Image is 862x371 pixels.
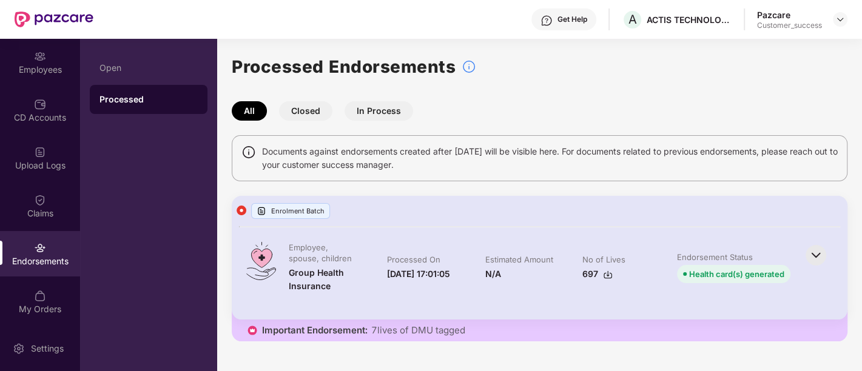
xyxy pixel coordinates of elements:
[232,53,456,80] h1: Processed Endorsements
[13,343,25,355] img: svg+xml;base64,PHN2ZyBpZD0iU2V0dGluZy0yMHgyMCIgeG1sbnM9Imh0dHA6Ly93d3cudzMub3JnLzIwMDAvc3ZnIiB3aW...
[251,203,330,219] div: Enrolment Batch
[485,267,501,281] div: N/A
[757,21,822,30] div: Customer_success
[462,59,476,74] img: svg+xml;base64,PHN2ZyBpZD0iSW5mb18tXzMyeDMyIiBkYXRhLW5hbWU9IkluZm8gLSAzMngzMiIgeG1sbnM9Imh0dHA6Ly...
[582,254,625,265] div: No of Lives
[246,242,276,280] img: svg+xml;base64,PHN2ZyB4bWxucz0iaHR0cDovL3d3dy53My5vcmcvMjAwMC9zdmciIHdpZHRoPSI0OS4zMiIgaGVpZ2h0PS...
[34,242,46,254] img: svg+xml;base64,PHN2ZyBpZD0iRW5kb3JzZW1lbnRzIiB4bWxucz0iaHR0cDovL3d3dy53My5vcmcvMjAwMC9zdmciIHdpZH...
[257,206,266,216] img: svg+xml;base64,PHN2ZyBpZD0iVXBsb2FkX0xvZ3MiIGRhdGEtbmFtZT0iVXBsb2FkIExvZ3MiIHhtbG5zPSJodHRwOi8vd3...
[689,267,784,281] div: Health card(s) generated
[99,93,198,105] div: Processed
[232,101,267,121] button: All
[27,343,67,355] div: Settings
[582,267,613,281] div: 697
[540,15,553,27] img: svg+xml;base64,PHN2ZyBpZD0iSGVscC0zMngzMiIgeG1sbnM9Imh0dHA6Ly93d3cudzMub3JnLzIwMDAvc3ZnIiB3aWR0aD...
[241,145,256,159] img: svg+xml;base64,PHN2ZyBpZD0iSW5mbyIgeG1sbnM9Imh0dHA6Ly93d3cudzMub3JnLzIwMDAvc3ZnIiB3aWR0aD0iMTQiIG...
[289,266,363,293] div: Group Health Insurance
[387,267,450,281] div: [DATE] 17:01:05
[279,101,332,121] button: Closed
[603,270,613,279] img: svg+xml;base64,PHN2ZyBpZD0iRG93bmxvYWQtMzJ4MzIiIHhtbG5zPSJodHRwOi8vd3d3LnczLm9yZy8yMDAwL3N2ZyIgd2...
[262,145,838,172] span: Documents against endorsements created after [DATE] will be visible here. For documents related t...
[803,242,829,269] img: svg+xml;base64,PHN2ZyBpZD0iQmFjay0zMngzMiIgeG1sbnM9Imh0dHA6Ly93d3cudzMub3JnLzIwMDAvc3ZnIiB3aWR0aD...
[557,15,587,24] div: Get Help
[34,194,46,206] img: svg+xml;base64,PHN2ZyBpZD0iQ2xhaW0iIHhtbG5zPSJodHRwOi8vd3d3LnczLm9yZy8yMDAwL3N2ZyIgd2lkdGg9IjIwIi...
[262,324,368,336] span: Important Endorsement:
[289,242,360,264] div: Employee, spouse, children
[345,101,413,121] button: In Process
[237,206,246,215] img: svg+xml;base64,PHN2ZyB4bWxucz0iaHR0cDovL3d3dy53My5vcmcvMjAwMC9zdmciIHdpZHRoPSIxMiIgaGVpZ2h0PSIxMi...
[485,254,553,265] div: Estimated Amount
[387,254,440,265] div: Processed On
[15,12,93,27] img: New Pazcare Logo
[628,12,637,27] span: A
[99,63,198,73] div: Open
[246,324,258,336] img: icon
[677,252,753,262] div: Endorsement Status
[757,9,822,21] div: Pazcare
[34,146,46,158] img: svg+xml;base64,PHN2ZyBpZD0iVXBsb2FkX0xvZ3MiIGRhdGEtbmFtZT0iVXBsb2FkIExvZ3MiIHhtbG5zPSJodHRwOi8vd3...
[34,98,46,110] img: svg+xml;base64,PHN2ZyBpZD0iQ0RfQWNjb3VudHMiIGRhdGEtbmFtZT0iQ0QgQWNjb3VudHMiIHhtbG5zPSJodHRwOi8vd3...
[34,50,46,62] img: svg+xml;base64,PHN2ZyBpZD0iRW1wbG95ZWVzIiB4bWxucz0iaHR0cDovL3d3dy53My5vcmcvMjAwMC9zdmciIHdpZHRoPS...
[371,324,465,336] span: 7 lives of DMU tagged
[34,290,46,302] img: svg+xml;base64,PHN2ZyBpZD0iTXlfT3JkZXJzIiBkYXRhLW5hbWU9Ik15IE9yZGVycyIgeG1sbnM9Imh0dHA6Ly93d3cudz...
[835,15,845,24] img: svg+xml;base64,PHN2ZyBpZD0iRHJvcGRvd24tMzJ4MzIiIHhtbG5zPSJodHRwOi8vd3d3LnczLm9yZy8yMDAwL3N2ZyIgd2...
[647,14,732,25] div: ACTIS TECHNOLOGIES PRIVATE LIMITED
